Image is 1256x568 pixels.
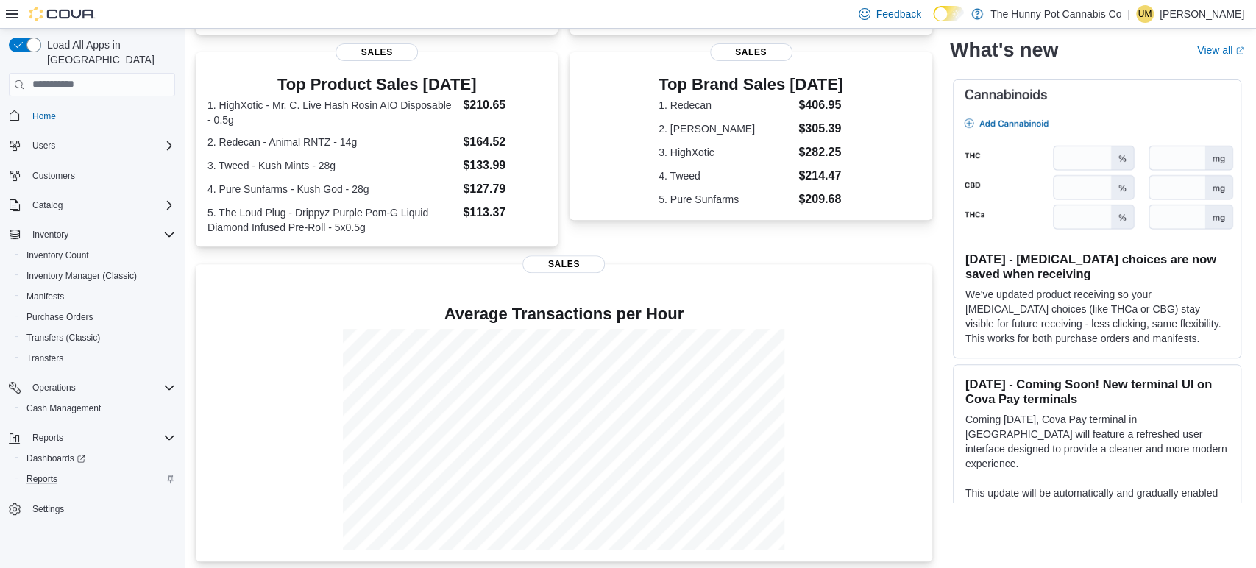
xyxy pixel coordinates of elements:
span: Dashboards [26,452,85,464]
button: Transfers [15,348,181,369]
a: Purchase Orders [21,308,99,326]
span: Inventory Count [21,246,175,264]
span: Inventory Count [26,249,89,261]
button: Reports [26,429,69,447]
button: Customers [3,165,181,186]
button: Reports [3,427,181,448]
button: Inventory [26,226,74,244]
h4: Average Transactions per Hour [207,305,920,323]
img: Cova [29,7,96,21]
nav: Complex example [9,99,175,558]
dt: 2. [PERSON_NAME] [659,121,792,136]
span: Dark Mode [933,21,934,22]
span: Cash Management [26,402,101,414]
button: Manifests [15,286,181,307]
span: UM [1138,5,1152,23]
dd: $127.79 [463,180,546,198]
a: Customers [26,167,81,185]
dt: 4. Tweed [659,168,792,183]
a: View allExternal link [1197,44,1244,56]
a: Inventory Count [21,246,95,264]
span: Feedback [876,7,921,21]
h3: Top Brand Sales [DATE] [659,76,843,93]
span: Sales [336,43,418,61]
span: Dashboards [21,450,175,467]
a: Cash Management [21,400,107,417]
button: Operations [26,379,82,397]
span: Sales [710,43,792,61]
dd: $214.47 [798,167,843,185]
span: Transfers [21,349,175,367]
a: Inventory Manager (Classic) [21,267,143,285]
button: Operations [3,377,181,398]
span: Customers [26,166,175,185]
span: Settings [32,503,64,515]
button: Cash Management [15,398,181,419]
span: Reports [21,470,175,488]
p: We've updated product receiving so your [MEDICAL_DATA] choices (like THCa or CBG) stay visible fo... [965,288,1229,347]
input: Dark Mode [933,6,964,21]
dd: $282.25 [798,143,843,161]
svg: External link [1235,46,1244,55]
a: Transfers [21,349,69,367]
a: Dashboards [15,448,181,469]
span: Operations [32,382,76,394]
dt: 3. Tweed - Kush Mints - 28g [207,158,457,173]
button: Inventory Manager (Classic) [15,266,181,286]
p: Coming [DATE], Cova Pay terminal in [GEOGRAPHIC_DATA] will feature a refreshed user interface des... [965,413,1229,472]
dd: $406.95 [798,96,843,114]
dt: 4. Pure Sunfarms - Kush God - 28g [207,182,457,196]
dd: $164.52 [463,133,546,151]
span: Catalog [26,196,175,214]
span: Inventory [26,226,175,244]
button: Home [3,105,181,127]
dd: $210.65 [463,96,546,114]
span: Users [26,137,175,155]
a: Settings [26,500,70,518]
span: Home [32,110,56,122]
a: Manifests [21,288,70,305]
span: Home [26,107,175,125]
button: Inventory [3,224,181,245]
button: Settings [3,498,181,519]
span: Transfers (Classic) [26,332,100,344]
dd: $113.37 [463,204,546,221]
a: Dashboards [21,450,91,467]
h3: [DATE] - Coming Soon! New terminal UI on Cova Pay terminals [965,377,1229,407]
button: Purchase Orders [15,307,181,327]
dd: $305.39 [798,120,843,138]
button: Inventory Count [15,245,181,266]
button: Reports [15,469,181,489]
span: Transfers (Classic) [21,329,175,347]
span: Reports [26,473,57,485]
p: The Hunny Pot Cannabis Co [990,5,1121,23]
button: Users [26,137,61,155]
dd: $209.68 [798,191,843,208]
dd: $133.99 [463,157,546,174]
dt: 5. The Loud Plug - Drippyz Purple Pom-G Liquid Diamond Infused Pre-Roll - 5x0.5g [207,205,457,235]
span: Reports [26,429,175,447]
p: | [1127,5,1130,23]
span: Sales [522,255,605,273]
dt: 5. Pure Sunfarms [659,192,792,207]
a: Home [26,107,62,125]
div: Uldarico Maramo [1136,5,1154,23]
span: Inventory [32,229,68,241]
span: Manifests [26,291,64,302]
dt: 3. HighXotic [659,145,792,160]
span: Reports [32,432,63,444]
dt: 1. Redecan [659,98,792,113]
span: Settings [26,500,175,518]
span: Operations [26,379,175,397]
h2: What's new [950,38,1058,62]
h3: [DATE] - [MEDICAL_DATA] choices are now saved when receiving [965,252,1229,282]
span: Purchase Orders [26,311,93,323]
p: [PERSON_NAME] [1160,5,1244,23]
dt: 2. Redecan - Animal RNTZ - 14g [207,135,457,149]
span: Manifests [21,288,175,305]
button: Users [3,135,181,156]
strong: [DATE] and [DATE] [1004,503,1096,514]
span: Load All Apps in [GEOGRAPHIC_DATA] [41,38,175,67]
dt: 1. HighXotic - Mr. C. Live Hash Rosin AIO Disposable - 0.5g [207,98,457,127]
span: Catalog [32,199,63,211]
